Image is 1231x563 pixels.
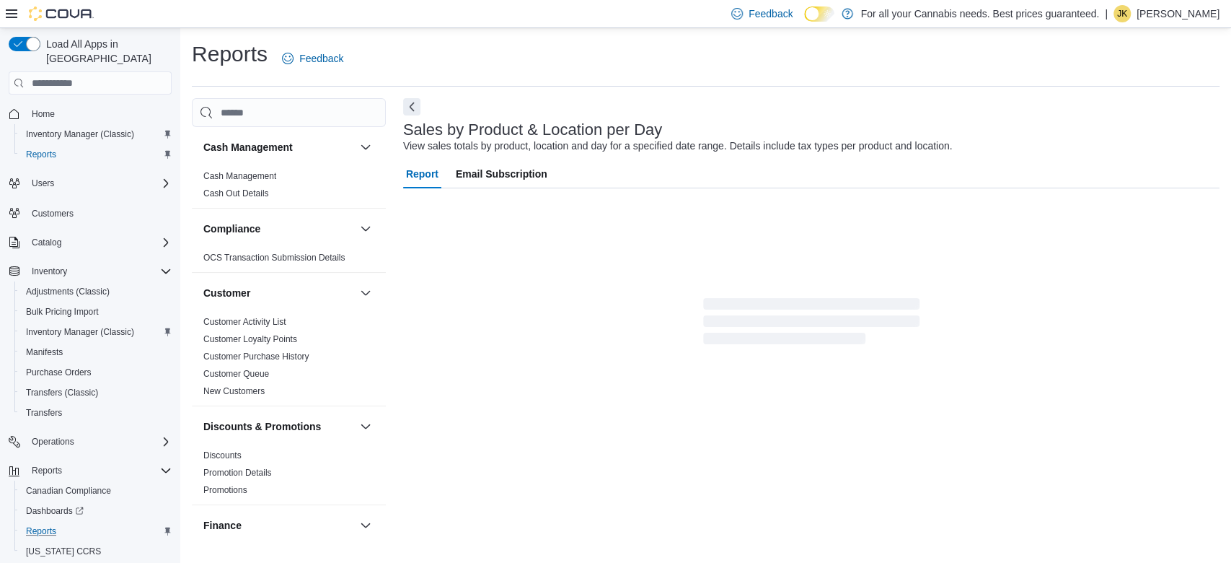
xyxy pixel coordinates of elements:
[192,313,386,406] div: Customer
[26,326,134,338] span: Inventory Manager (Classic)
[3,232,177,253] button: Catalog
[804,6,834,22] input: Dark Mode
[14,383,177,403] button: Transfers (Classic)
[26,546,101,557] span: [US_STATE] CCRS
[32,237,61,248] span: Catalog
[192,249,386,272] div: Compliance
[26,105,61,123] a: Home
[14,342,177,362] button: Manifests
[32,108,55,120] span: Home
[3,461,177,481] button: Reports
[14,362,177,383] button: Purchase Orders
[203,188,269,199] span: Cash Out Details
[276,44,349,73] a: Feedback
[456,160,547,188] span: Email Subscription
[14,281,177,302] button: Adjustments (Classic)
[26,387,98,398] span: Transfers (Classic)
[203,222,354,236] button: Compliance
[26,234,172,251] span: Catalog
[1137,5,1219,22] p: [PERSON_NAME]
[203,485,247,495] a: Promotions
[26,407,62,419] span: Transfers
[203,369,269,379] a: Customer Queue
[26,263,172,280] span: Inventory
[203,450,242,461] span: Discounts
[203,351,309,362] span: Customer Purchase History
[20,283,172,300] span: Adjustments (Classic)
[20,543,172,560] span: Washington CCRS
[357,139,374,156] button: Cash Management
[192,167,386,208] div: Cash Management
[203,316,286,328] span: Customer Activity List
[26,204,172,222] span: Customers
[703,301,919,347] span: Loading
[3,173,177,193] button: Users
[32,178,54,189] span: Users
[26,367,92,378] span: Purchase Orders
[26,306,99,318] span: Bulk Pricing Import
[203,468,272,478] a: Promotion Details
[203,171,276,181] a: Cash Management
[203,317,286,327] a: Customer Activity List
[20,146,172,163] span: Reports
[26,485,111,497] span: Canadian Compliance
[20,303,172,320] span: Bulk Pricing Import
[403,98,420,115] button: Next
[3,103,177,124] button: Home
[26,205,79,222] a: Customers
[192,40,268,69] h1: Reports
[26,263,73,280] button: Inventory
[26,462,68,479] button: Reports
[203,385,265,397] span: New Customers
[203,450,242,461] a: Discounts
[203,188,269,198] a: Cash Out Details
[32,436,74,448] span: Operations
[203,286,250,300] h3: Customer
[203,352,309,362] a: Customer Purchase History
[203,518,354,533] button: Finance
[26,234,67,251] button: Catalog
[3,432,177,452] button: Operations
[20,523,172,540] span: Reports
[1105,5,1108,22] p: |
[14,124,177,144] button: Inventory Manager (Classic)
[26,128,134,140] span: Inventory Manager (Classic)
[357,517,374,534] button: Finance
[26,149,56,160] span: Reports
[26,525,56,537] span: Reports
[26,175,60,192] button: Users
[20,344,69,361] a: Manifests
[20,126,140,143] a: Inventory Manager (Classic)
[203,419,354,434] button: Discounts & Promotions
[14,403,177,423] button: Transfers
[403,139,953,154] div: View sales totals by product, location and day for a specified date range. Details include tax ty...
[40,37,172,66] span: Load All Apps in [GEOGRAPHIC_DATA]
[20,303,105,320] a: Bulk Pricing Import
[26,286,110,297] span: Adjustments (Classic)
[26,462,172,479] span: Reports
[29,6,94,21] img: Cova
[203,253,345,263] a: OCS Transaction Submission Details
[32,208,74,219] span: Customers
[1113,5,1131,22] div: Jennifer Kinzie
[406,160,438,188] span: Report
[14,322,177,342] button: Inventory Manager (Classic)
[20,502,172,520] span: Dashboards
[20,364,172,381] span: Purchase Orders
[3,261,177,281] button: Inventory
[26,175,172,192] span: Users
[203,549,273,560] span: GL Account Totals
[14,481,177,501] button: Canadian Compliance
[20,482,117,499] a: Canadian Compliance
[20,323,140,341] a: Inventory Manager (Classic)
[860,5,1099,22] p: For all your Cannabis needs. Best prices guaranteed.
[26,346,63,358] span: Manifests
[203,368,269,380] span: Customer Queue
[20,323,172,341] span: Inventory Manager (Classic)
[20,502,89,520] a: Dashboards
[203,386,265,396] a: New Customers
[357,418,374,435] button: Discounts & Promotions
[203,484,247,496] span: Promotions
[403,121,662,139] h3: Sales by Product & Location per Day
[14,541,177,562] button: [US_STATE] CCRS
